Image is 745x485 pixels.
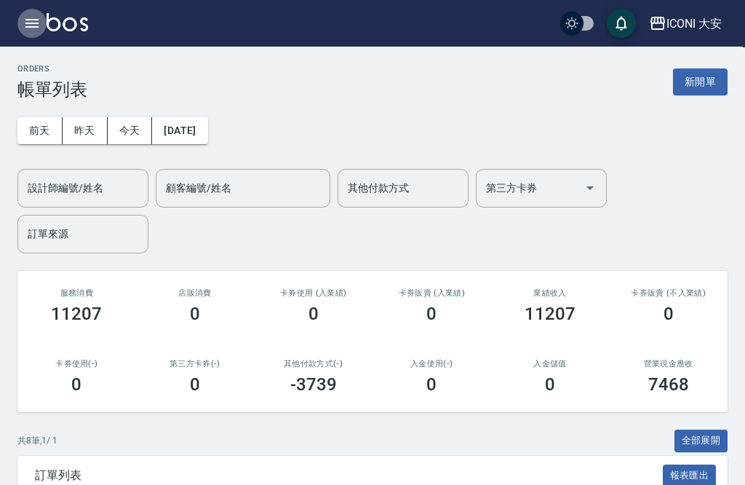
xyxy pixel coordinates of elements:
[152,117,207,144] button: [DATE]
[271,288,355,298] h2: 卡券使用 (入業績)
[673,74,728,88] a: 新開單
[17,117,63,144] button: 前天
[426,374,437,395] h3: 0
[190,374,200,395] h3: 0
[643,9,728,39] button: ICONI 大安
[545,374,555,395] h3: 0
[390,288,474,298] h2: 卡券販賣 (入業績)
[663,468,717,481] a: 報表匯出
[308,304,319,324] h3: 0
[509,288,592,298] h2: 業績收入
[290,374,337,395] h3: -3739
[47,13,88,31] img: Logo
[17,79,87,100] h3: 帳單列表
[154,359,237,368] h2: 第三方卡券(-)
[108,117,153,144] button: 今天
[674,430,728,452] button: 全部展開
[63,117,108,144] button: 昨天
[35,359,119,368] h2: 卡券使用(-)
[607,9,636,38] button: save
[71,374,81,395] h3: 0
[525,304,575,324] h3: 11207
[426,304,437,324] h3: 0
[271,359,355,368] h2: 其他付款方式(-)
[626,359,710,368] h2: 營業現金應收
[190,304,200,324] h3: 0
[673,68,728,95] button: 新開單
[666,15,722,33] div: ICONI 大安
[17,434,57,447] p: 共 8 筆, 1 / 1
[154,288,237,298] h2: 店販消費
[35,468,663,483] span: 訂單列表
[17,64,87,74] h2: ORDERS
[390,359,474,368] h2: 入金使用(-)
[509,359,592,368] h2: 入金儲值
[51,304,102,324] h3: 11207
[648,374,689,395] h3: 7468
[664,304,674,324] h3: 0
[626,288,710,298] h2: 卡券販賣 (不入業績)
[35,288,119,298] h3: 服務消費
[578,176,602,200] button: Open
